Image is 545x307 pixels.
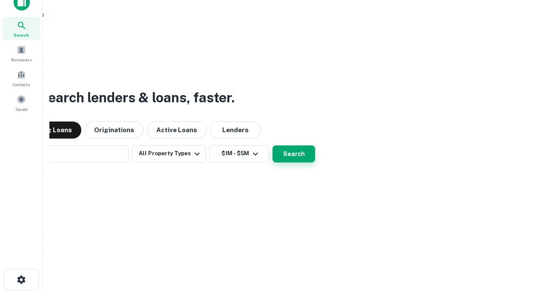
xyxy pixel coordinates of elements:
[11,56,32,63] span: Borrowers
[209,145,269,162] button: $1M - $5M
[3,17,40,40] a: Search
[3,42,40,65] a: Borrowers
[132,145,206,162] button: All Property Types
[147,122,207,139] button: Active Loans
[272,145,315,162] button: Search
[13,81,30,88] span: Contacts
[3,91,40,114] a: Saved
[85,122,143,139] button: Originations
[3,67,40,90] a: Contacts
[15,106,28,113] span: Saved
[210,122,261,139] button: Lenders
[14,32,29,38] span: Search
[39,87,235,108] h3: Search lenders & loans, faster.
[502,239,545,280] iframe: Chat Widget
